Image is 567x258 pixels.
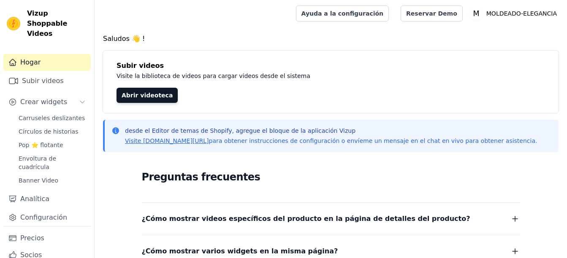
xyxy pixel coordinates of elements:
[473,9,479,18] text: M
[14,175,91,186] a: Banner Video
[142,245,520,257] button: ¿Cómo mostrar varios widgets en la misma página?
[19,114,85,122] span: Carruseles deslizantes
[20,194,49,204] font: Analítica
[142,169,520,185] h2: Preguntas frecuentes
[27,8,87,39] span: Vizup Shoppable Videos
[22,76,64,86] font: Subir videos
[20,212,67,223] font: Configuración
[142,213,470,225] span: ¿Cómo mostrar videos específicos del producto en la página de detalles del producto?
[7,17,20,30] img: Vizup
[19,127,78,136] span: Círculos de historias
[19,141,63,149] span: Pop ⭐ flotante
[3,230,91,247] a: Precios
[142,213,520,225] button: ¿Cómo mostrar videos específicos del producto en la página de detalles del producto?
[483,6,560,21] p: MOLDEADO-ELEGANCIA
[3,94,91,110] button: Crear widgets
[296,5,389,21] a: Ayuda a la configuración
[19,154,86,171] span: Envoltura de cuadrícula
[125,137,537,145] p: para obtener instrucciones de configuración o envíeme un mensaje en el chat en vivo para obtener ...
[14,153,91,173] a: Envoltura de cuadrícula
[20,57,41,67] font: Hogar
[3,73,91,89] a: Subir videos
[142,245,338,257] span: ¿Cómo mostrar varios widgets en la misma página?
[19,176,58,185] span: Banner Video
[125,137,209,144] a: Visite [DOMAIN_NAME][URL]
[103,34,559,44] h4: Saludos 👋 !
[14,112,91,124] a: Carruseles deslizantes
[117,88,178,103] a: Abrir videoteca
[469,6,560,21] button: M MOLDEADO-ELEGANCIA
[14,139,91,151] a: Pop ⭐ flotante
[20,97,67,107] span: Crear widgets
[117,61,545,71] h4: Subir videos
[3,191,91,207] a: Analítica
[3,54,91,71] a: Hogar
[125,126,537,135] p: desde el Editor de temas de Shopify, agregue el bloque de la aplicación Vizup
[14,126,91,137] a: Círculos de historias
[117,71,495,81] p: Visite la biblioteca de videos para cargar videos desde el sistema
[20,233,44,243] font: Precios
[3,209,91,226] a: Configuración
[401,5,463,21] a: Reservar Demo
